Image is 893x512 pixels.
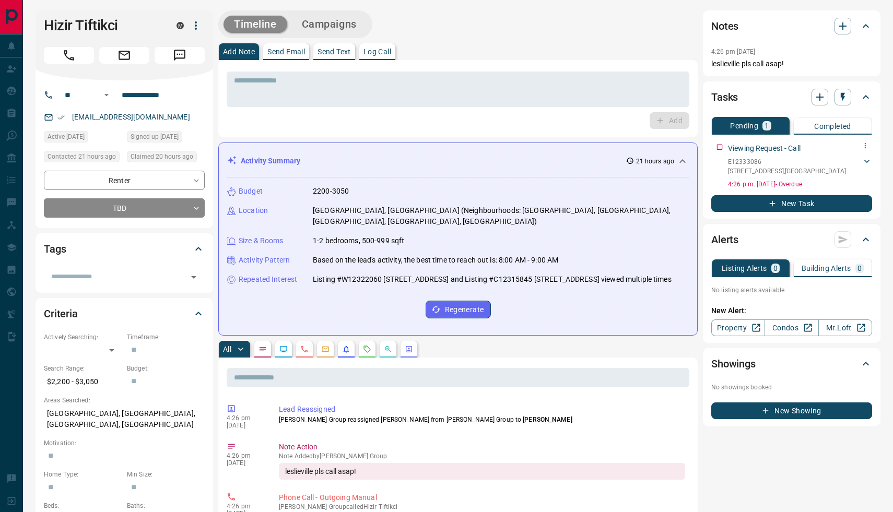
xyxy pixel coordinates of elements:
[267,48,305,55] p: Send Email
[523,416,572,423] span: [PERSON_NAME]
[227,151,689,171] div: Activity Summary21 hours ago
[279,442,685,453] p: Note Action
[72,113,190,121] a: [EMAIL_ADDRESS][DOMAIN_NAME]
[711,383,872,392] p: No showings booked
[223,346,231,353] p: All
[728,157,846,166] p: E12333086
[279,345,288,353] svg: Lead Browsing Activity
[728,166,846,176] p: [STREET_ADDRESS] , [GEOGRAPHIC_DATA]
[363,345,371,353] svg: Requests
[127,364,205,373] p: Budget:
[313,274,672,285] p: Listing #W12322060 [STREET_ADDRESS] and Listing #C12315845 [STREET_ADDRESS] viewed multiple times
[765,122,769,129] p: 1
[48,151,116,162] span: Contacted 21 hours ago
[279,415,685,424] p: [PERSON_NAME] Group reassigned [PERSON_NAME] from [PERSON_NAME] Group to
[44,236,205,261] div: Tags
[318,48,351,55] p: Send Text
[279,453,685,460] p: Note Added by [PERSON_NAME] Group
[44,305,78,322] h2: Criteria
[313,186,349,197] p: 2200-3050
[44,396,205,405] p: Areas Searched:
[44,151,122,165] div: Mon Aug 11 2025
[711,285,872,295] p: No listing alerts available
[818,319,872,336] a: Mr.Loft
[186,270,201,284] button: Open
[127,332,205,342] p: Timeframe:
[131,132,179,142] span: Signed up [DATE]
[241,156,300,166] p: Activity Summary
[363,48,391,55] p: Log Call
[711,89,738,105] h2: Tasks
[857,265,862,272] p: 0
[711,14,872,39] div: Notes
[728,155,872,178] div: E12333086[STREET_ADDRESS],[GEOGRAPHIC_DATA]
[711,85,872,110] div: Tasks
[227,414,263,422] p: 4:26 pm
[44,17,161,34] h1: Hizir Tiftikci
[313,205,689,227] p: [GEOGRAPHIC_DATA], [GEOGRAPHIC_DATA] (Neighbourhoods: [GEOGRAPHIC_DATA], [GEOGRAPHIC_DATA], [GEOG...
[279,492,685,503] p: Phone Call - Outgoing Manual
[44,198,205,218] div: TBD
[44,301,205,326] div: Criteria
[227,422,263,429] p: [DATE]
[127,501,205,510] p: Baths:
[100,89,113,101] button: Open
[728,143,801,154] p: Viewing Request - Call
[131,151,193,162] span: Claimed 20 hours ago
[227,459,263,467] p: [DATE]
[711,58,872,69] p: leslieville pls call asap!
[313,235,404,246] p: 1-2 bedrooms, 500-999 sqft
[384,345,392,353] svg: Opportunities
[258,345,267,353] svg: Notes
[239,235,284,246] p: Size & Rooms
[44,171,205,190] div: Renter
[342,345,350,353] svg: Listing Alerts
[711,48,756,55] p: 4:26 pm [DATE]
[321,345,330,353] svg: Emails
[636,157,674,166] p: 21 hours ago
[223,48,255,55] p: Add Note
[44,373,122,390] p: $2,200 - $3,050
[711,227,872,252] div: Alerts
[227,452,263,459] p: 4:26 pm
[730,122,758,129] p: Pending
[239,186,263,197] p: Budget
[313,255,558,266] p: Based on the lead's activity, the best time to reach out is: 8:00 AM - 9:00 AM
[765,319,818,336] a: Condos
[814,123,851,130] p: Completed
[405,345,413,353] svg: Agent Actions
[722,265,767,272] p: Listing Alerts
[48,132,85,142] span: Active [DATE]
[44,501,122,510] p: Beds:
[300,345,309,353] svg: Calls
[711,18,738,34] h2: Notes
[711,231,738,248] h2: Alerts
[291,16,367,33] button: Campaigns
[711,319,765,336] a: Property
[279,404,685,415] p: Lead Reassigned
[227,503,263,510] p: 4:26 pm
[711,195,872,212] button: New Task
[127,470,205,479] p: Min Size:
[711,351,872,376] div: Showings
[239,274,297,285] p: Repeated Interest
[44,438,205,448] p: Motivation:
[728,180,872,189] p: 4:26 p.m. [DATE] - Overdue
[44,332,122,342] p: Actively Searching:
[711,355,756,372] h2: Showings
[802,265,851,272] p: Building Alerts
[177,22,184,29] div: mrloft.ca
[224,16,287,33] button: Timeline
[239,255,290,266] p: Activity Pattern
[44,131,122,146] div: Sun Aug 10 2025
[155,47,205,64] span: Message
[99,47,149,64] span: Email
[279,463,685,480] div: leslieville pls call asap!
[426,301,491,318] button: Regenerate
[44,470,122,479] p: Home Type:
[57,114,65,121] svg: Email Verified
[44,241,66,257] h2: Tags
[44,47,94,64] span: Call
[127,131,205,146] div: Sun Aug 10 2025
[239,205,268,216] p: Location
